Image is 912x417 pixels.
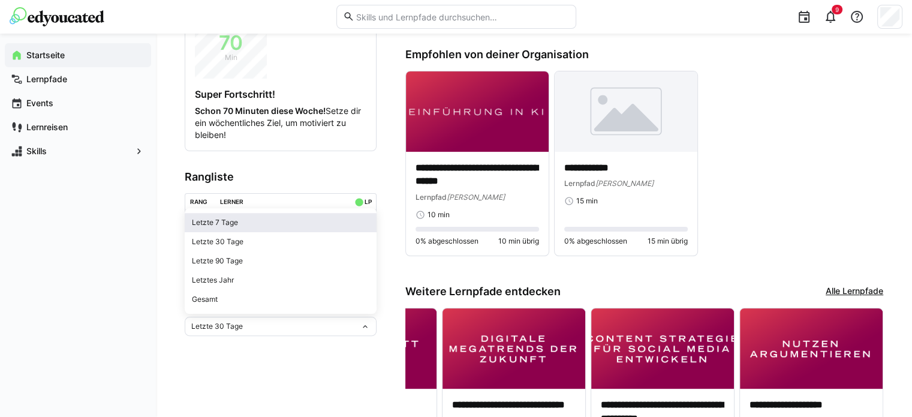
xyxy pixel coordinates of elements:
[406,71,549,152] img: image
[555,71,697,152] img: image
[190,198,207,205] div: Rang
[740,308,883,389] img: image
[428,210,450,220] span: 10 min
[364,198,371,205] div: LP
[576,196,598,206] span: 15 min
[192,275,369,285] div: Letztes Jahr
[405,48,883,61] h3: Empfohlen von deiner Organisation
[192,218,369,227] div: Letzte 7 Tage
[591,308,734,389] img: image
[192,256,369,266] div: Letzte 90 Tage
[191,322,243,331] span: Letzte 30 Tage
[192,237,369,247] div: Letzte 30 Tage
[185,170,377,184] h3: Rangliste
[564,236,627,246] span: 0% abgeschlossen
[498,236,539,246] span: 10 min übrig
[595,179,654,188] span: [PERSON_NAME]
[564,179,595,188] span: Lernpfad
[443,308,585,389] img: image
[416,236,478,246] span: 0% abgeschlossen
[826,285,883,298] a: Alle Lernpfade
[416,193,447,202] span: Lernpfad
[354,11,569,22] input: Skills und Lernpfade durchsuchen…
[835,6,839,13] span: 9
[192,295,369,304] div: Gesamt
[648,236,688,246] span: 15 min übrig
[195,105,366,141] p: Setze dir ein wöchentliches Ziel, um motiviert zu bleiben!
[405,285,561,298] h3: Weitere Lernpfade entdecken
[195,88,366,100] h4: Super Fortschritt!
[220,198,243,205] div: Lerner
[195,106,326,116] strong: Schon 70 Minuten diese Woche!
[447,193,505,202] span: [PERSON_NAME]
